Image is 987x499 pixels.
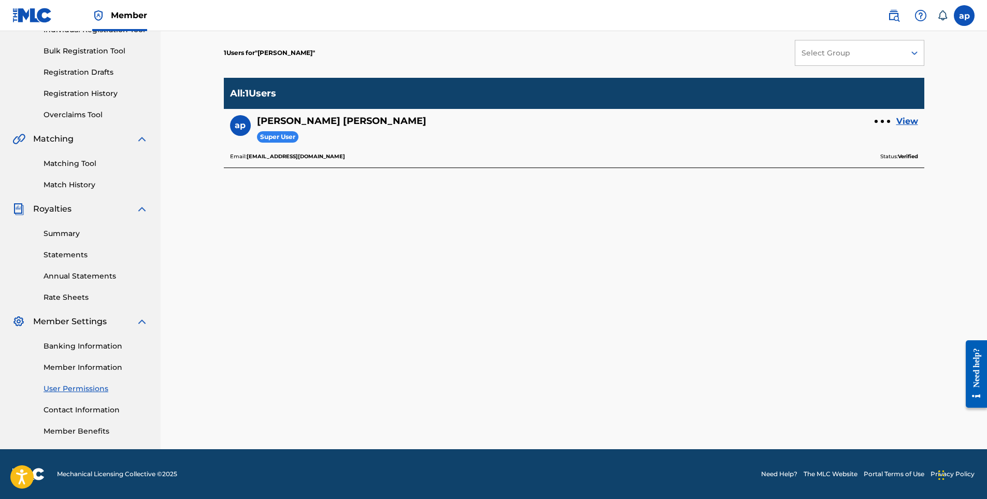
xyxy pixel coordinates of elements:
[257,115,426,127] h5: antoine perry jr.
[44,249,148,260] a: Statements
[44,426,148,437] a: Member Benefits
[12,315,25,328] img: Member Settings
[954,5,975,26] div: User Menu
[931,469,975,479] a: Privacy Policy
[761,469,797,479] a: Need Help?
[12,8,52,23] img: MLC Logo
[938,460,945,491] div: Drag
[44,271,148,282] a: Annual Statements
[864,469,924,479] a: Portal Terms of Use
[44,405,148,415] a: Contact Information
[33,315,107,328] span: Member Settings
[247,153,345,160] b: [EMAIL_ADDRESS][DOMAIN_NAME]
[802,48,898,59] div: Select Group
[12,133,25,145] img: Matching
[33,133,74,145] span: Matching
[136,133,148,145] img: expand
[883,5,904,26] a: Public Search
[44,88,148,99] a: Registration History
[136,203,148,215] img: expand
[44,179,148,190] a: Match History
[958,332,987,415] iframe: Resource Center
[898,153,918,160] b: Verified
[255,49,315,57] span: antoine d perry jr.
[235,119,246,132] span: ap
[44,67,148,78] a: Registration Drafts
[44,228,148,239] a: Summary
[257,131,298,143] span: Super User
[44,46,148,57] a: Bulk Registration Tool
[804,469,857,479] a: The MLC Website
[12,203,25,215] img: Royalties
[914,9,927,22] img: help
[224,49,255,57] span: 1 Users for
[880,152,918,161] p: Status:
[935,449,987,499] iframe: Chat Widget
[44,109,148,120] a: Overclaims Tool
[888,9,900,22] img: search
[937,10,948,21] div: Notifications
[33,203,71,215] span: Royalties
[111,9,147,21] span: Member
[44,341,148,352] a: Banking Information
[12,468,45,480] img: logo
[896,115,918,128] a: View
[57,469,177,479] span: Mechanical Licensing Collective © 2025
[44,362,148,373] a: Member Information
[92,9,105,22] img: Top Rightsholder
[44,383,148,394] a: User Permissions
[230,152,345,161] p: Email:
[910,5,931,26] div: Help
[136,315,148,328] img: expand
[44,158,148,169] a: Matching Tool
[230,88,276,99] p: All : 1 Users
[44,292,148,303] a: Rate Sheets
